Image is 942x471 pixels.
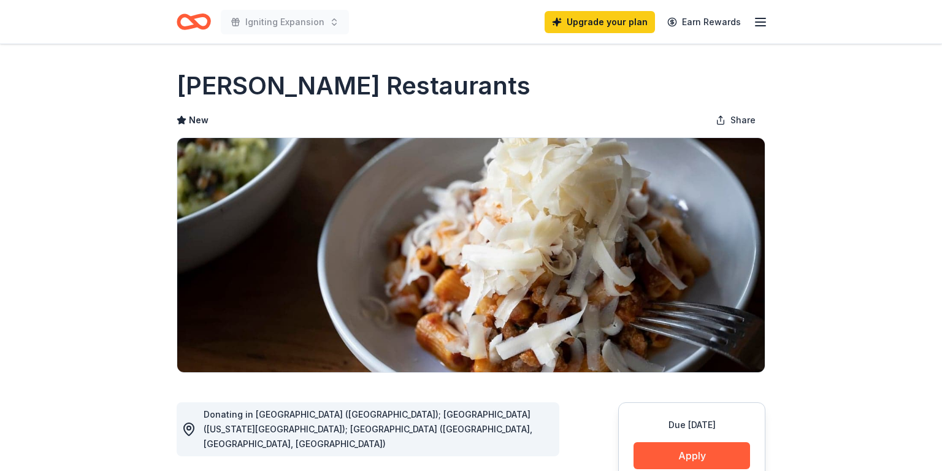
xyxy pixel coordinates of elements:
a: Upgrade your plan [545,11,655,33]
button: Apply [634,442,750,469]
button: Share [706,108,765,132]
span: Share [730,113,756,128]
a: Earn Rewards [660,11,748,33]
span: Igniting Expansion [245,15,324,29]
a: Home [177,7,211,36]
h1: [PERSON_NAME] Restaurants [177,69,530,103]
div: Due [DATE] [634,418,750,432]
span: Donating in [GEOGRAPHIC_DATA] ([GEOGRAPHIC_DATA]); [GEOGRAPHIC_DATA] ([US_STATE][GEOGRAPHIC_DATA]... [204,409,532,449]
span: New [189,113,209,128]
img: Image for Ethan Stowell Restaurants [177,138,765,372]
button: Igniting Expansion [221,10,349,34]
